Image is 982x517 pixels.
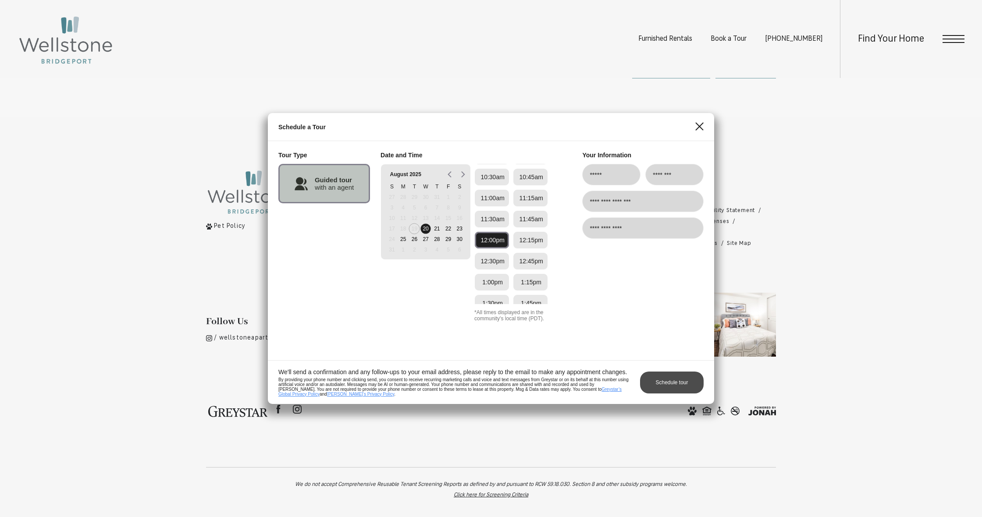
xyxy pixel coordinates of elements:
[206,316,359,327] p: Follow Us
[943,35,964,43] button: Open Menu
[711,35,747,42] a: Book a Tour
[748,406,776,417] a: View Jonah Digital Agency Website
[765,35,822,42] span: [PHONE_NUMBER]
[206,333,359,343] a: Follow wellstoneapartments on Instagram
[206,481,776,499] div: Site Disclaimer
[688,205,755,216] a: Accessibility Statement
[731,406,740,417] div: Smoke-Free
[206,169,294,215] img: Wellstone
[638,35,692,42] a: Furnished Rentals
[712,293,776,357] img: Instagram post from @wellstoneapartments on May 01, 2025 00:00:00am
[702,406,712,417] a: Equal Housing Opportunity and Greystar Fair Housing Statement
[214,223,245,230] span: Pet Policy
[688,406,697,417] div: Pet Friendly
[270,400,287,418] a: Follow us on Facebook
[765,35,822,42] a: Call Us at (253) 642-8681
[727,238,751,249] a: Website Site Map
[18,15,114,65] img: Wellstone
[717,406,725,417] a: Accessible community and Greystar Fair Housing Statement
[208,405,267,418] a: Greystar logo and Greystar website
[219,481,763,499] p: We do not accept Comprehensive Reusable Tenant Screening Reports as defined by and pursuant to RC...
[219,491,763,499] a: Click here for Screening Criteria
[214,335,289,341] span: / wellstoneapartments
[858,34,924,44] a: Find Your Home
[288,400,306,418] a: Follow us on Instagram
